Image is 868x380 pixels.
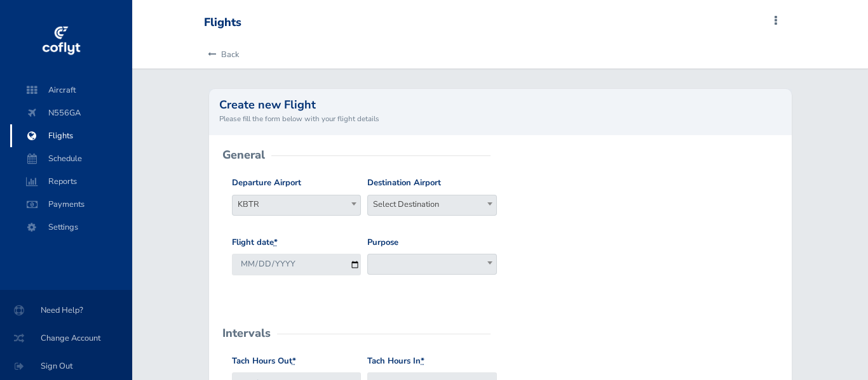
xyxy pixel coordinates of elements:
span: Payments [23,193,119,216]
span: Schedule [23,147,119,170]
abbr: required [421,355,424,367]
span: Change Account [15,327,117,350]
label: Purpose [367,236,398,249]
small: Please fill the form below with your flight details [219,113,782,124]
img: coflyt logo [40,22,82,60]
span: Select Destination [368,195,496,213]
span: Sign Out [15,355,117,377]
abbr: required [274,237,278,248]
span: Select Destination [367,195,497,216]
span: Flights [23,124,119,147]
div: Flights [204,16,241,30]
a: Back [204,41,239,69]
label: Flight date [232,236,278,249]
span: Need Help? [15,299,117,322]
label: Tach Hours In [367,355,424,368]
label: Tach Hours Out [232,355,296,368]
span: Aircraft [23,79,119,102]
h2: Intervals [222,327,271,339]
span: KBTR [233,195,361,213]
label: Destination Airport [367,176,441,190]
h2: General [222,149,265,161]
span: N556GA [23,102,119,124]
abbr: required [292,355,296,367]
span: KBTR [232,195,362,216]
h2: Create new Flight [219,99,782,110]
label: Departure Airport [232,176,301,190]
span: Reports [23,170,119,193]
span: Settings [23,216,119,239]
